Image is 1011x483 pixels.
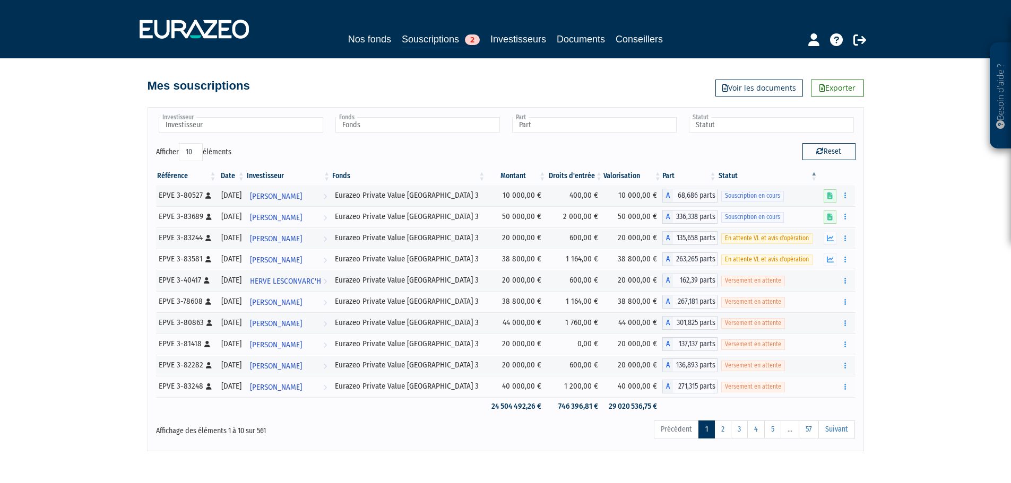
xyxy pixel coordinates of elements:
span: Souscription en cours [721,212,784,222]
span: [PERSON_NAME] [250,208,302,227]
i: [Français] Personne physique [206,383,212,390]
th: Fonds: activer pour trier la colonne par ordre croissant [331,167,486,185]
td: 0,00 € [547,333,603,355]
a: [PERSON_NAME] [246,376,331,397]
div: [DATE] [221,211,241,222]
td: 38 800,00 € [486,249,547,270]
td: 24 504 492,26 € [486,397,547,416]
div: Eurazeo Private Value [GEOGRAPHIC_DATA] 3 [335,338,482,349]
span: [PERSON_NAME] [250,335,302,355]
a: [PERSON_NAME] [246,206,331,227]
span: [PERSON_NAME] [250,187,302,206]
div: A - Eurazeo Private Value Europe 3 [662,189,718,203]
div: A - Eurazeo Private Value Europe 3 [662,231,718,245]
span: A [662,295,673,309]
td: 746 396,81 € [547,397,603,416]
a: 1 [698,420,715,438]
a: [PERSON_NAME] [246,333,331,355]
td: 20 000,00 € [603,270,662,291]
td: 20 000,00 € [603,355,662,376]
span: A [662,316,673,330]
a: Nos fonds [348,32,391,47]
td: 44 000,00 € [603,312,662,333]
img: 1732889491-logotype_eurazeo_blanc_rvb.png [140,20,249,39]
a: Conseillers [616,32,663,47]
i: Voir l'investisseur [323,250,327,270]
div: EPVE 3-83581 [159,253,214,265]
td: 600,00 € [547,355,603,376]
i: Voir l'investisseur [323,187,327,206]
div: A - Eurazeo Private Value Europe 3 [662,210,718,224]
div: A - Eurazeo Private Value Europe 3 [662,252,718,266]
th: Statut : activer pour trier la colonne par ordre d&eacute;croissant [718,167,819,185]
a: [PERSON_NAME] [246,291,331,312]
div: EPVE 3-81418 [159,338,214,349]
div: EPVE 3-83248 [159,381,214,392]
a: [PERSON_NAME] [246,249,331,270]
i: [Français] Personne physique [205,192,211,199]
div: EPVE 3-80527 [159,190,214,201]
span: A [662,231,673,245]
i: Voir l'investisseur [323,229,327,249]
a: HERVE LESCONVARC'H [246,270,331,291]
i: Voir l'investisseur [323,271,327,291]
th: Date: activer pour trier la colonne par ordre croissant [217,167,245,185]
td: 20 000,00 € [486,333,547,355]
td: 600,00 € [547,227,603,249]
td: 2 000,00 € [547,206,603,227]
td: 38 800,00 € [486,291,547,312]
i: Voir l'investisseur [323,335,327,355]
a: [PERSON_NAME] [246,227,331,249]
div: EPVE 3-78608 [159,296,214,307]
div: EPVE 3-82282 [159,359,214,371]
span: A [662,210,673,224]
a: 3 [731,420,748,438]
span: Versement en attente [721,276,785,286]
span: [PERSON_NAME] [250,229,302,249]
div: Affichage des éléments 1 à 10 sur 561 [156,419,438,436]
span: 135,658 parts [673,231,718,245]
span: 162,39 parts [673,274,718,287]
span: 2 [465,34,480,45]
a: 5 [764,420,781,438]
span: A [662,189,673,203]
span: HERVE LESCONVARC'H [250,271,321,291]
td: 40 000,00 € [486,376,547,397]
div: [DATE] [221,359,241,371]
span: Versement en attente [721,297,785,307]
span: [PERSON_NAME] [250,356,302,376]
i: [Français] Personne physique [204,277,210,284]
div: EPVE 3-83244 [159,232,214,243]
div: [DATE] [221,317,241,328]
i: Voir l'investisseur [323,356,327,376]
span: A [662,380,673,393]
i: Voir l'investisseur [323,377,327,397]
span: 137,137 parts [673,337,718,351]
td: 400,00 € [547,185,603,206]
div: Eurazeo Private Value [GEOGRAPHIC_DATA] 3 [335,232,482,243]
span: 271,315 parts [673,380,718,393]
div: Eurazeo Private Value [GEOGRAPHIC_DATA] 3 [335,381,482,392]
span: A [662,337,673,351]
td: 1 164,00 € [547,291,603,312]
div: A - Eurazeo Private Value Europe 3 [662,358,718,372]
td: 1 164,00 € [547,249,603,270]
span: 336,338 parts [673,210,718,224]
span: 263,265 parts [673,252,718,266]
td: 10 000,00 € [603,185,662,206]
td: 20 000,00 € [486,270,547,291]
i: [Français] Personne physique [206,320,212,326]
div: Eurazeo Private Value [GEOGRAPHIC_DATA] 3 [335,359,482,371]
div: A - Eurazeo Private Value Europe 3 [662,274,718,287]
th: Valorisation: activer pour trier la colonne par ordre croissant [603,167,662,185]
a: 2 [714,420,731,438]
span: Versement en attente [721,361,785,371]
a: Exporter [811,80,864,96]
div: Eurazeo Private Value [GEOGRAPHIC_DATA] 3 [335,190,482,201]
td: 29 020 536,75 € [603,397,662,416]
span: En attente VL et avis d'opération [721,233,813,243]
td: 600,00 € [547,270,603,291]
div: A - Eurazeo Private Value Europe 3 [662,316,718,330]
span: [PERSON_NAME] [250,377,302,397]
div: A - Eurazeo Private Value Europe 3 [662,295,718,309]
